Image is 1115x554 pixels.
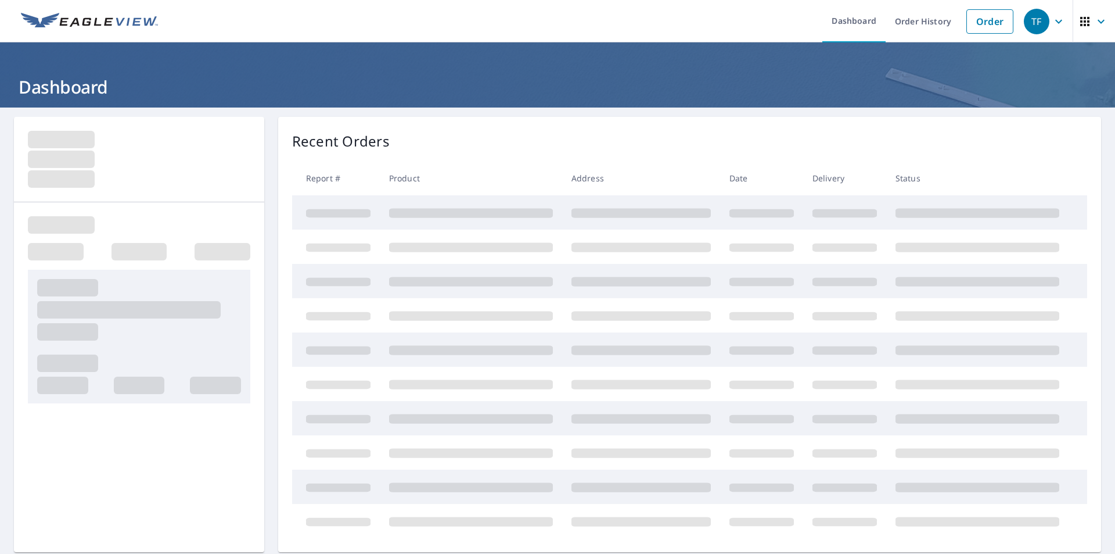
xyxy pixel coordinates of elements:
th: Delivery [803,161,886,195]
th: Address [562,161,720,195]
p: Recent Orders [292,131,390,152]
th: Product [380,161,562,195]
h1: Dashboard [14,75,1101,99]
th: Status [886,161,1069,195]
img: EV Logo [21,13,158,30]
a: Order [966,9,1013,34]
th: Date [720,161,803,195]
th: Report # [292,161,380,195]
div: TF [1024,9,1049,34]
